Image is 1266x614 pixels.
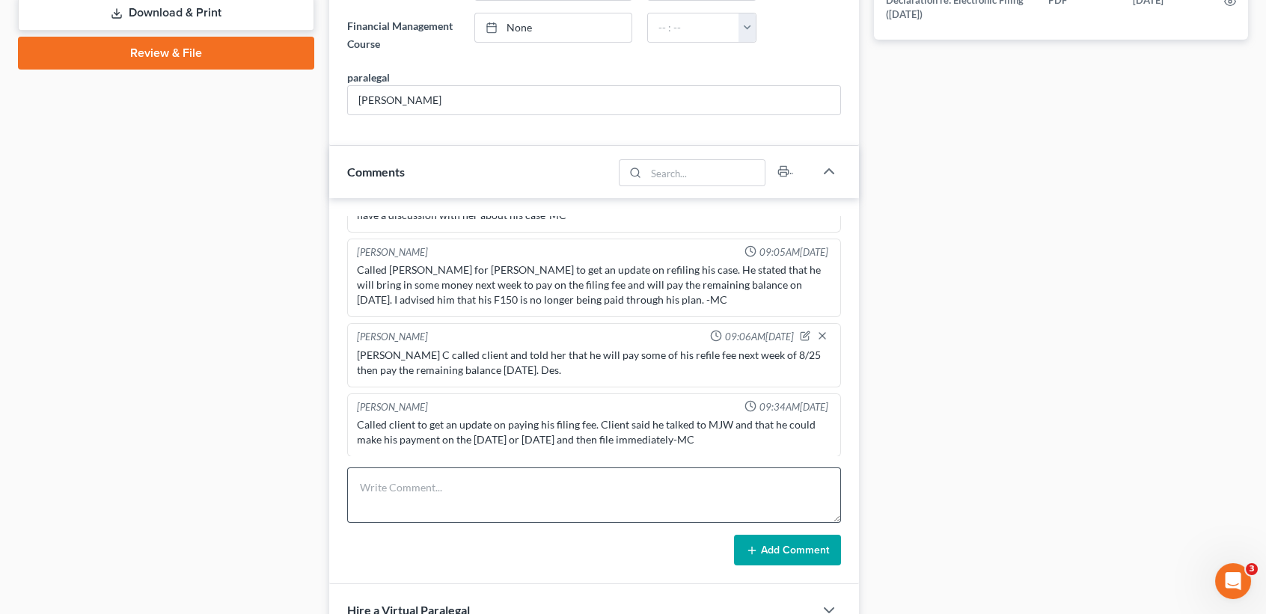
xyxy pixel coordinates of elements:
input: -- [348,86,840,114]
div: paralegal [347,70,390,85]
div: [PERSON_NAME] C called client and told her that he will pay some of his refile fee next week of 8... [357,348,831,378]
input: Search... [646,160,765,185]
div: [PERSON_NAME] [357,330,428,345]
button: Add Comment [734,535,841,566]
input: -- : -- [648,13,739,42]
div: [PERSON_NAME] [357,400,428,414]
label: Financial Management Course [340,13,467,58]
span: Comments [347,165,405,179]
div: Called [PERSON_NAME] for [PERSON_NAME] to get an update on refiling his case. He stated that he w... [357,263,831,307]
div: Called client to get an update on paying his filing fee. Client said he talked to MJW and that he... [357,417,831,447]
iframe: Intercom live chat [1215,563,1251,599]
span: 3 [1246,563,1258,575]
div: [PERSON_NAME] [357,245,428,260]
span: 09:05AM[DATE] [759,245,828,260]
span: 09:06AM[DATE] [725,330,794,344]
span: 09:34AM[DATE] [759,400,828,414]
a: Review & File [18,37,314,70]
a: None [475,13,632,42]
